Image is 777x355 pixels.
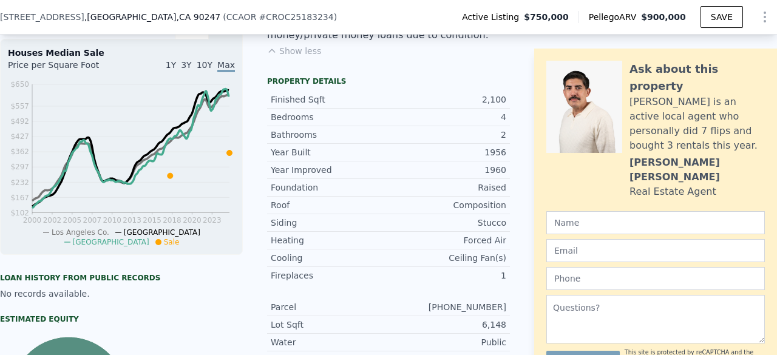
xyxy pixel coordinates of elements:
span: CCAOR [226,12,257,22]
span: Sale [164,238,180,246]
div: 4 [388,111,506,123]
div: [PERSON_NAME] [PERSON_NAME] [629,155,765,184]
div: [PHONE_NUMBER] [388,301,506,313]
div: Bathrooms [271,129,388,141]
div: Houses Median Sale [8,47,235,59]
div: Real Estate Agent [629,184,716,199]
div: Raised [388,181,506,194]
span: $900,000 [641,12,686,22]
tspan: 2005 [63,216,82,225]
span: $750,000 [524,11,569,23]
tspan: 2007 [83,216,102,225]
tspan: $492 [10,117,29,126]
div: [PERSON_NAME] is an active local agent who personally did 7 flips and bought 3 rentals this year. [629,95,765,153]
button: Show Options [753,5,777,29]
div: Finished Sqft [271,93,388,106]
span: 1Y [166,60,176,70]
tspan: 2000 [23,216,42,225]
tspan: 2015 [143,216,161,225]
div: Composition [388,199,506,211]
div: Foundation [271,181,388,194]
tspan: $557 [10,102,29,110]
tspan: 2018 [163,216,182,225]
div: Water [271,336,388,348]
tspan: $167 [10,194,29,202]
div: Bedrooms [271,111,388,123]
span: Pellego ARV [589,11,642,23]
div: 1 [388,269,506,282]
div: 2 [388,129,506,141]
div: Ceiling Fan(s) [388,252,506,264]
tspan: $362 [10,147,29,156]
tspan: 2020 [183,216,202,225]
div: Forced Air [388,234,506,246]
span: , CA 90247 [176,12,220,22]
tspan: $427 [10,132,29,141]
span: # CROC25183234 [259,12,333,22]
div: 6,148 [388,319,506,331]
span: 3Y [181,60,191,70]
tspan: 2002 [43,216,62,225]
span: Max [217,60,235,72]
tspan: $650 [10,80,29,89]
tspan: $297 [10,163,29,171]
div: Price per Square Foot [8,59,121,78]
span: Los Angeles Co. [52,228,109,237]
div: 1956 [388,146,506,158]
input: Name [546,211,765,234]
div: 1960 [388,164,506,176]
input: Email [546,239,765,262]
div: Roof [271,199,388,211]
span: , [GEOGRAPHIC_DATA] [84,11,220,23]
span: [GEOGRAPHIC_DATA] [73,238,149,246]
div: Property details [267,76,510,86]
input: Phone [546,267,765,290]
span: [GEOGRAPHIC_DATA] [124,228,200,237]
tspan: $102 [10,209,29,217]
div: Cooling [271,252,388,264]
tspan: 2010 [103,216,121,225]
div: Fireplaces [271,269,388,282]
div: Heating [271,234,388,246]
div: Ask about this property [629,61,765,95]
div: Parcel [271,301,388,313]
div: 2,100 [388,93,506,106]
div: Public [388,336,506,348]
span: Active Listing [462,11,524,23]
div: Lot Sqft [271,319,388,331]
button: SAVE [701,6,743,28]
span: 10Y [197,60,212,70]
div: Year Improved [271,164,388,176]
div: Stucco [388,217,506,229]
tspan: 2023 [203,216,222,225]
tspan: $232 [10,178,29,187]
button: Show less [267,45,321,57]
div: Siding [271,217,388,229]
div: ( ) [223,11,337,23]
tspan: 2013 [123,216,141,225]
div: Year Built [271,146,388,158]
